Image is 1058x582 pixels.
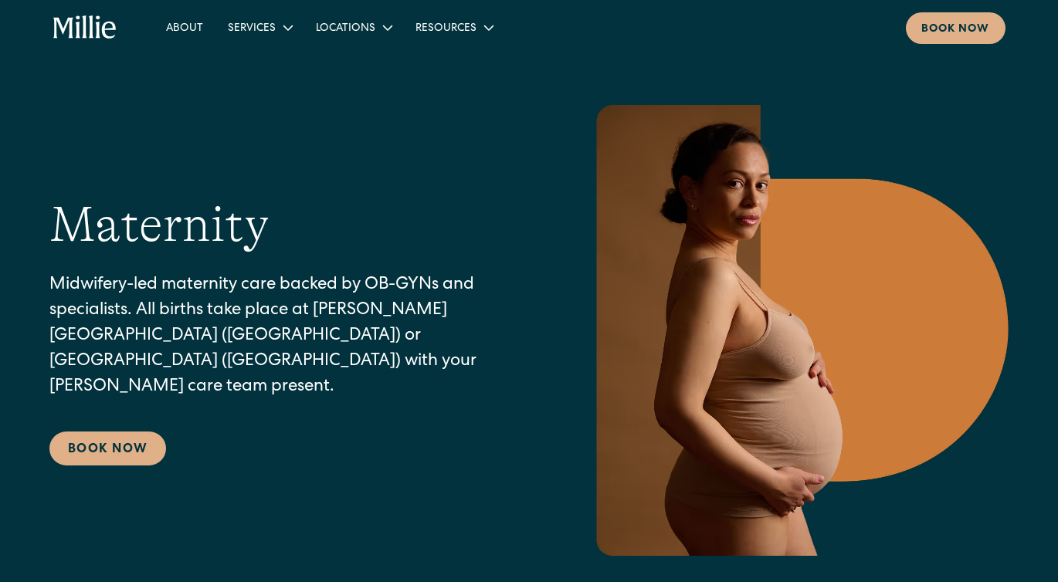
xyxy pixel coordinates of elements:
div: Resources [415,21,476,37]
div: Locations [303,15,403,40]
div: Services [215,15,303,40]
p: Midwifery-led maternity care backed by OB-GYNs and specialists. All births take place at [PERSON_... [49,273,525,401]
a: About [154,15,215,40]
div: Resources [403,15,504,40]
a: home [53,15,117,40]
a: Book Now [49,431,166,465]
div: Services [228,21,276,37]
div: Book now [921,22,990,38]
a: Book now [906,12,1005,44]
div: Locations [316,21,375,37]
img: Pregnant woman in neutral underwear holding her belly, standing in profile against a warm-toned g... [587,105,1009,556]
h1: Maternity [49,195,269,255]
